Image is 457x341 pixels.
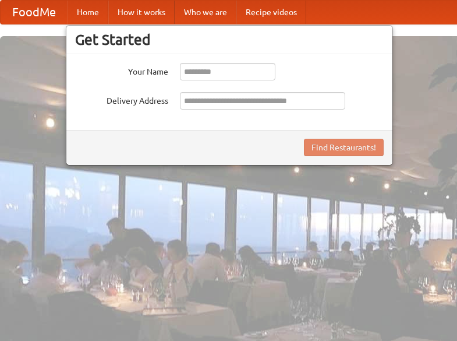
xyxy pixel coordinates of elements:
[1,1,68,24] a: FoodMe
[75,92,168,107] label: Delivery Address
[175,1,236,24] a: Who we are
[75,31,384,48] h3: Get Started
[108,1,175,24] a: How it works
[304,139,384,156] button: Find Restaurants!
[75,63,168,78] label: Your Name
[236,1,306,24] a: Recipe videos
[68,1,108,24] a: Home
